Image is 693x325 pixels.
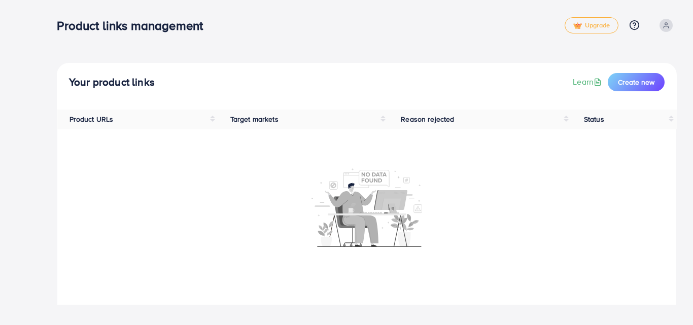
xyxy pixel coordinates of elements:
h4: Your product links [69,76,155,89]
h3: Product links management [57,18,211,33]
span: Reason rejected [401,114,454,124]
span: Status [584,114,604,124]
span: Upgrade [573,22,610,29]
a: Learn [573,76,604,88]
span: Target markets [230,114,279,124]
button: Create new [608,73,665,91]
a: tickUpgrade [565,17,618,33]
span: Product URLs [70,114,114,124]
img: tick [573,22,582,29]
span: Create new [618,77,654,87]
img: No account [311,167,422,247]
